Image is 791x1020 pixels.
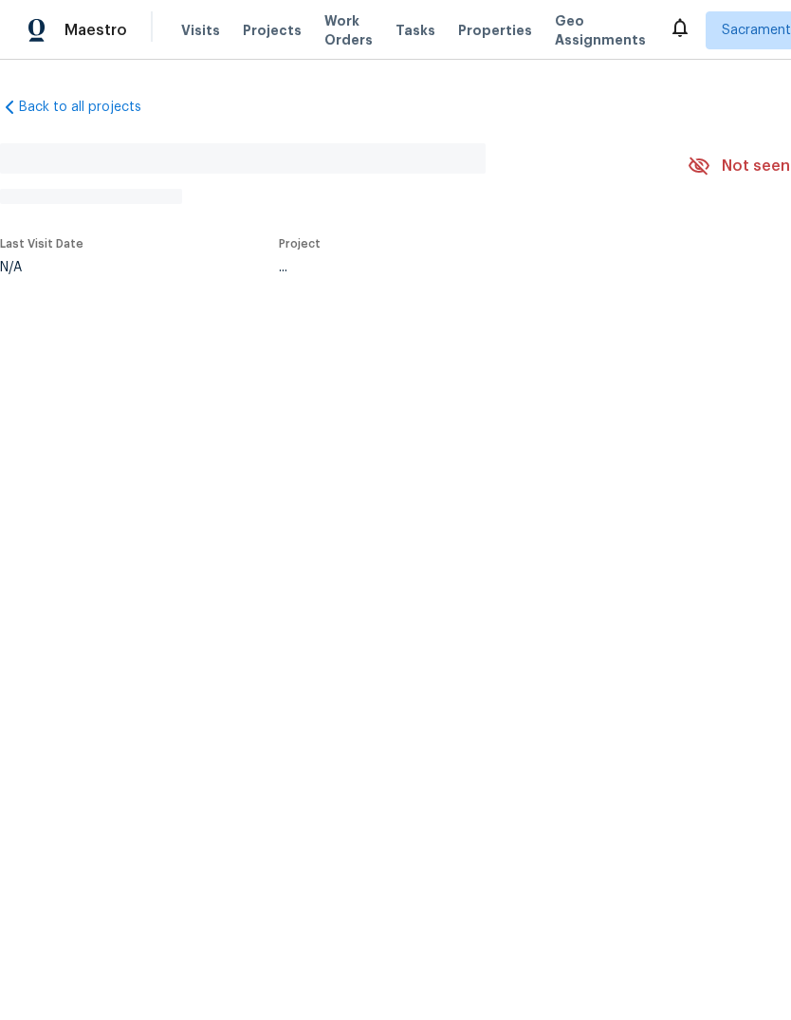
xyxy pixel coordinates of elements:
[279,261,643,274] div: ...
[324,11,373,49] span: Work Orders
[243,21,302,40] span: Projects
[64,21,127,40] span: Maestro
[395,24,435,37] span: Tasks
[181,21,220,40] span: Visits
[458,21,532,40] span: Properties
[279,238,321,250] span: Project
[555,11,646,49] span: Geo Assignments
